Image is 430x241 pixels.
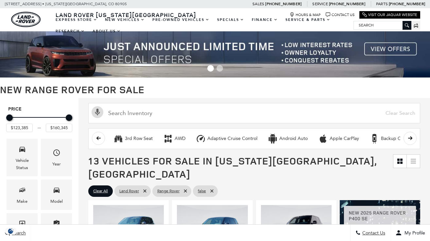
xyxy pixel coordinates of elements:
span: Vehicle [18,144,26,157]
span: Go to slide 2 [216,65,223,72]
input: Maximum [46,124,72,132]
a: Pre-Owned Vehicles [148,14,213,26]
div: Price [6,112,72,132]
div: Make [17,198,27,205]
button: Backup CameraBackup Camera [366,132,417,146]
button: Android AutoAndroid Auto [264,132,311,146]
div: Year [52,161,61,168]
span: Clear All [93,187,108,195]
a: Service & Parts [282,14,334,26]
nav: Main Navigation [52,14,353,37]
input: Search [354,21,411,29]
div: Model [50,198,63,205]
a: EXPRESS STORE [52,14,101,26]
div: AWD [163,134,173,144]
button: AWDAWD [160,132,189,146]
div: YearYear [41,139,72,176]
div: MakeMake [7,180,38,210]
a: [STREET_ADDRESS] • [US_STATE][GEOGRAPHIC_DATA], CO 80905 [5,2,127,6]
span: Service [312,2,328,6]
a: Specials [213,14,248,26]
span: Model [53,184,60,198]
button: scroll right [404,132,417,145]
div: Vehicle Status [11,157,33,171]
div: Adaptive Cruise Control [196,134,206,144]
button: 3rd Row Seat3rd Row Seat [110,132,156,146]
span: Trim [18,218,26,232]
a: land-rover [11,12,41,27]
div: Backup Camera [370,134,379,144]
span: Land Rover [119,187,139,195]
div: Adaptive Cruise Control [207,136,257,142]
a: Contact Us [326,12,354,17]
div: Maximum Price [66,114,72,121]
a: Land Rover [US_STATE][GEOGRAPHIC_DATA] [52,11,200,19]
h5: Price [8,106,70,112]
span: Features [53,218,60,232]
div: Apple CarPlay [318,134,328,144]
span: Land Rover [US_STATE][GEOGRAPHIC_DATA] [56,11,196,19]
a: [PHONE_NUMBER] [389,1,425,7]
span: Contact Us [361,230,385,236]
a: About Us [89,26,125,37]
div: Backup Camera [381,136,414,142]
span: false [198,187,206,195]
div: Apple CarPlay [330,136,359,142]
a: [PHONE_NUMBER] [265,1,301,7]
span: Year [53,147,60,161]
div: Android Auto [279,136,308,142]
span: Parts [376,2,388,6]
div: Minimum Price [6,114,13,121]
svg: Click to toggle on voice search [92,106,103,118]
a: [PHONE_NUMBER] [329,1,365,7]
span: Make [18,184,26,198]
a: Visit Our Jaguar Website [362,12,417,17]
div: Android Auto [268,134,278,144]
div: VehicleVehicle Status [7,139,38,176]
img: Land Rover [11,12,41,27]
div: AWD [175,136,185,142]
span: My Profile [402,230,425,236]
span: Range Rover [157,187,180,195]
button: Open user profile menu [390,225,430,241]
div: 3rd Row Seat [125,136,153,142]
span: Go to slide 1 [207,65,214,72]
a: Finance [248,14,282,26]
span: 13 Vehicles for Sale in [US_STATE][GEOGRAPHIC_DATA], [GEOGRAPHIC_DATA] [88,154,377,181]
button: Apple CarPlayApple CarPlay [315,132,363,146]
div: ModelModel [41,180,72,210]
div: 3rd Row Seat [113,134,123,144]
button: Adaptive Cruise ControlAdaptive Cruise Control [192,132,261,146]
a: New Vehicles [101,14,148,26]
a: Research [52,26,89,37]
span: Sales [252,2,264,6]
img: Opt-Out Icon [3,228,18,234]
button: scroll left [92,132,105,145]
a: Hours & Map [290,12,321,17]
input: Search Inventory [88,103,420,123]
section: Click to Open Cookie Consent Modal [3,228,18,234]
input: Minimum [6,124,33,132]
